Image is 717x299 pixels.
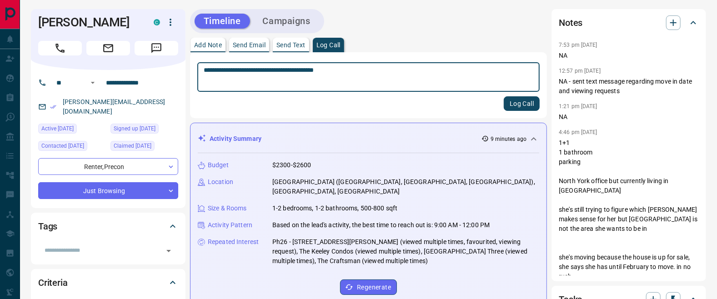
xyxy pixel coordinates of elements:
p: NA - sent text message regarding move in date and viewing requests [559,77,699,96]
div: Just Browsing [38,182,178,199]
span: Call [38,41,82,55]
span: Message [135,41,178,55]
div: Mon Oct 06 2025 [38,141,106,154]
h2: Criteria [38,275,68,290]
div: Activity Summary9 minutes ago [198,130,539,147]
div: Tags [38,215,178,237]
p: 1-2 bedrooms, 1-2 bathrooms, 500-800 sqft [272,204,397,213]
p: Budget [208,160,229,170]
span: Claimed [DATE] [114,141,151,150]
p: NA [559,51,699,60]
p: Activity Summary [210,134,261,144]
p: Add Note [194,42,222,48]
p: Based on the lead's activity, the best time to reach out is: 9:00 AM - 12:00 PM [272,220,490,230]
p: 4:46 pm [DATE] [559,129,597,135]
div: Criteria [38,272,178,294]
div: Fri Oct 28 2022 [110,124,178,136]
p: Send Text [276,42,306,48]
p: Log Call [316,42,341,48]
p: Location [208,177,233,187]
button: Open [162,244,175,257]
p: 7:53 pm [DATE] [559,42,597,48]
button: Timeline [195,14,250,29]
div: Renter , Precon [38,158,178,175]
span: Signed up [DATE] [114,124,155,133]
div: Notes [559,12,699,34]
button: Open [87,77,98,88]
button: Campaigns [254,14,320,29]
h2: Notes [559,15,582,30]
p: 1+1 1 bathroom parking North York office but currently living in [GEOGRAPHIC_DATA] she's still tr... [559,138,699,281]
p: $2300-$2600 [272,160,311,170]
p: Send Email [233,42,266,48]
p: 9 minutes ago [491,135,526,143]
p: NA [559,112,699,122]
a: [PERSON_NAME][EMAIL_ADDRESS][DOMAIN_NAME] [63,98,165,115]
button: Regenerate [340,279,397,295]
span: Active [DATE] [41,124,74,133]
button: Log Call [504,96,540,111]
p: Size & Rooms [208,204,247,213]
p: Activity Pattern [208,220,252,230]
div: Mon Jul 28 2025 [110,141,178,154]
svg: Email Verified [50,104,56,110]
p: Repeated Interest [208,237,259,247]
span: Contacted [DATE] [41,141,84,150]
div: condos.ca [154,19,160,25]
span: Email [86,41,130,55]
div: Mon Oct 13 2025 [38,124,106,136]
h2: Tags [38,219,57,234]
p: Ph26 - [STREET_ADDRESS][PERSON_NAME] (viewed multiple times, favourited, viewing request), The Ke... [272,237,539,266]
h1: [PERSON_NAME] [38,15,140,30]
p: 1:21 pm [DATE] [559,103,597,110]
p: 12:57 pm [DATE] [559,68,601,74]
p: [GEOGRAPHIC_DATA] ([GEOGRAPHIC_DATA], [GEOGRAPHIC_DATA], [GEOGRAPHIC_DATA]), [GEOGRAPHIC_DATA], [... [272,177,539,196]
